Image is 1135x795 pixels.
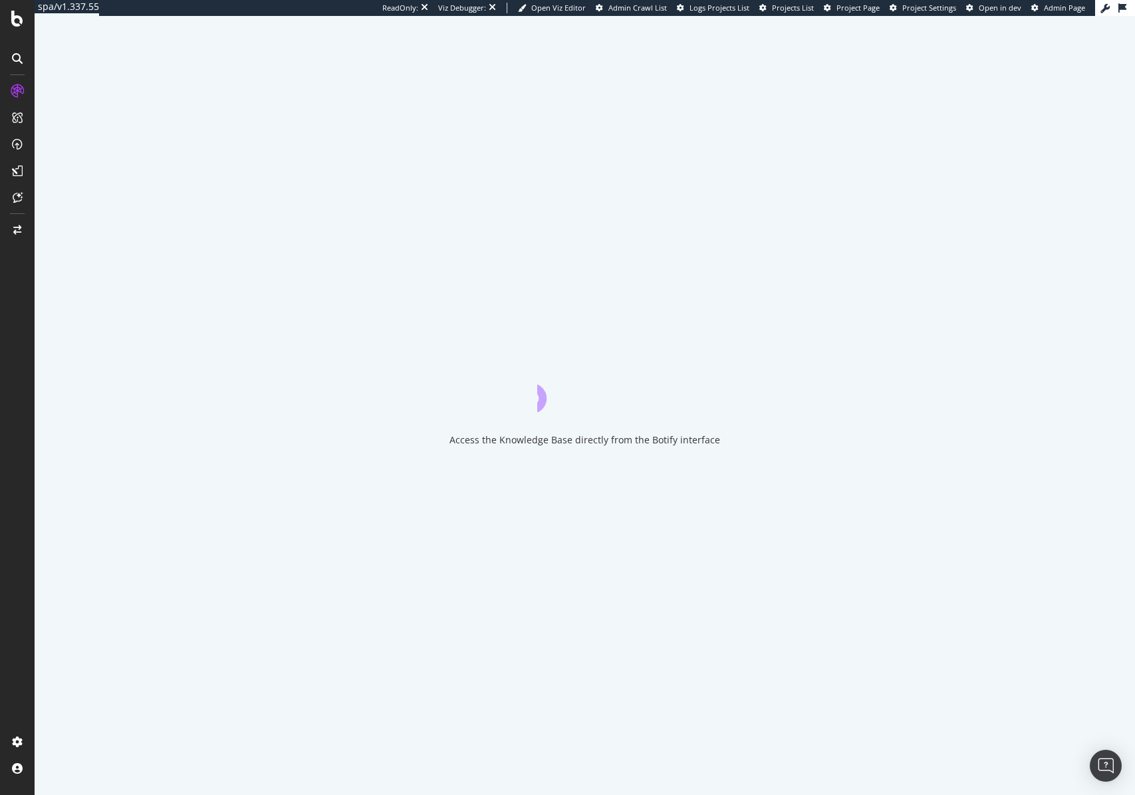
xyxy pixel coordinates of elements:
a: Admin Crawl List [596,3,667,13]
span: Projects List [772,3,814,13]
a: Open in dev [966,3,1021,13]
a: Project Page [824,3,880,13]
div: animation [537,364,633,412]
span: Logs Projects List [690,3,749,13]
a: Logs Projects List [677,3,749,13]
a: Open Viz Editor [518,3,586,13]
span: Project Settings [902,3,956,13]
a: Admin Page [1031,3,1085,13]
div: Viz Debugger: [438,3,486,13]
div: ReadOnly: [382,3,418,13]
span: Open in dev [979,3,1021,13]
div: Open Intercom Messenger [1090,750,1122,782]
span: Open Viz Editor [531,3,586,13]
a: Projects List [759,3,814,13]
span: Project Page [836,3,880,13]
a: Project Settings [890,3,956,13]
div: Access the Knowledge Base directly from the Botify interface [449,433,720,447]
span: Admin Crawl List [608,3,667,13]
span: Admin Page [1044,3,1085,13]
